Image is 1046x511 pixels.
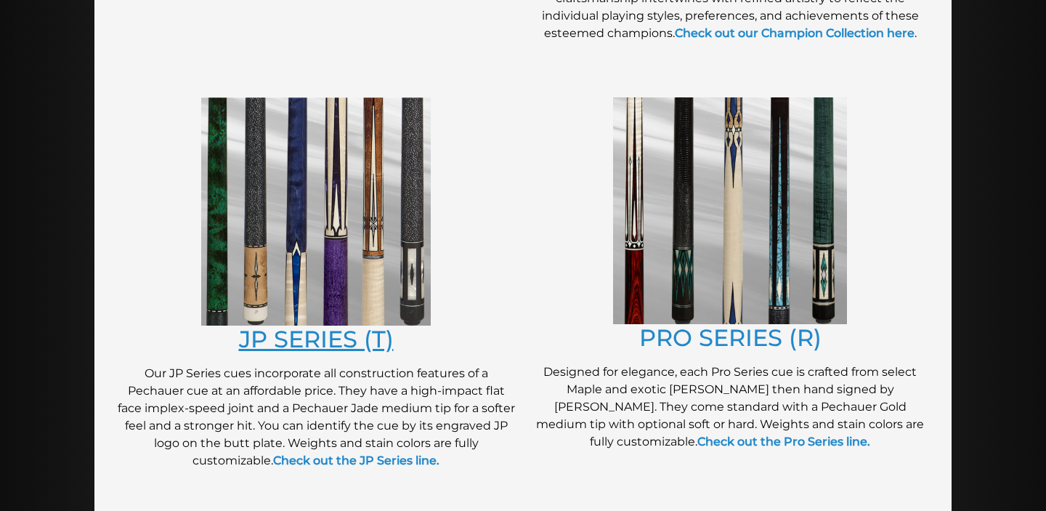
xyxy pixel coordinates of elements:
a: Check out the JP Series line. [273,454,439,467]
a: Check out the Pro Series line. [697,435,870,448]
p: Designed for elegance, each Pro Series cue is crafted from select Maple and exotic [PERSON_NAME] ... [530,363,930,451]
a: JP SERIES (T) [239,325,394,353]
p: Our JP Series cues incorporate all construction features of a Pechauer cue at an affordable price... [116,365,516,470]
a: Check out our Champion Collection here [675,26,915,40]
a: PRO SERIES (R) [639,323,822,352]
